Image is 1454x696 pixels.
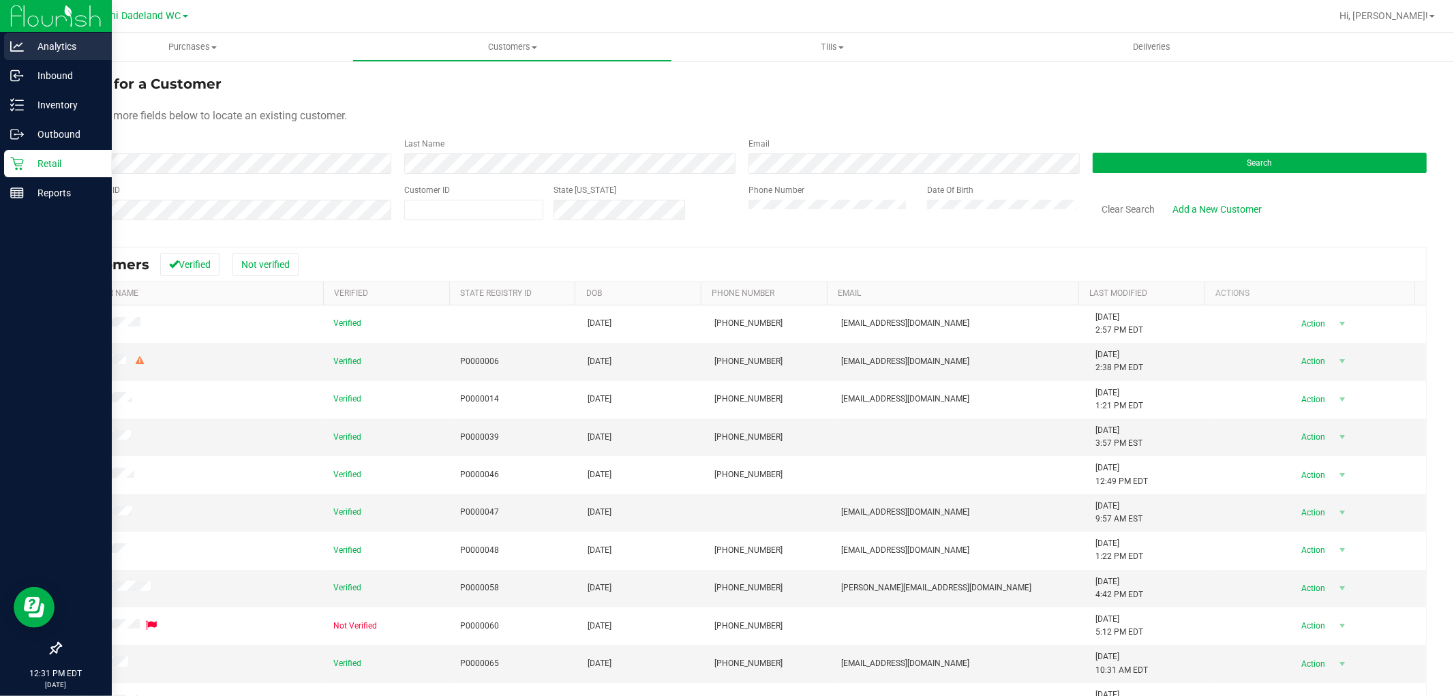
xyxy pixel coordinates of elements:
p: Inventory [24,97,106,113]
span: Purchases [33,41,352,53]
inline-svg: Analytics [10,40,24,53]
span: [DATE] 5:12 PM EDT [1095,613,1143,639]
label: Email [748,138,770,150]
span: [PHONE_NUMBER] [714,544,783,557]
span: [EMAIL_ADDRESS][DOMAIN_NAME] [841,393,969,406]
span: select [1334,503,1351,522]
label: State [US_STATE] [554,184,616,196]
span: Action [1290,654,1334,674]
span: select [1334,654,1351,674]
span: select [1334,352,1351,371]
span: Search [1247,158,1273,168]
span: select [1334,466,1351,485]
span: [PHONE_NUMBER] [714,431,783,444]
label: Phone Number [748,184,804,196]
span: [EMAIL_ADDRESS][DOMAIN_NAME] [841,657,969,670]
span: [PERSON_NAME][EMAIL_ADDRESS][DOMAIN_NAME] [841,581,1031,594]
iframe: Resource center [14,587,55,628]
span: select [1334,390,1351,409]
span: Action [1290,579,1334,598]
span: Action [1290,503,1334,522]
span: [DATE] 12:49 PM EDT [1095,462,1148,487]
a: Purchases [33,33,352,61]
a: Add a New Customer [1164,198,1271,221]
button: Not verified [232,253,299,276]
span: [EMAIL_ADDRESS][DOMAIN_NAME] [841,544,969,557]
span: Deliveries [1115,41,1189,53]
span: [PHONE_NUMBER] [714,620,783,633]
a: DOB [586,288,602,298]
span: Verified [333,355,361,368]
span: [DATE] [588,355,611,368]
span: [DATE] [588,620,611,633]
span: [PHONE_NUMBER] [714,317,783,330]
span: select [1334,579,1351,598]
label: Last Name [404,138,444,150]
label: Customer ID [404,184,450,196]
span: Action [1290,390,1334,409]
inline-svg: Retail [10,157,24,170]
inline-svg: Inventory [10,98,24,112]
span: select [1334,541,1351,560]
button: Verified [160,253,219,276]
a: Phone Number [712,288,775,298]
span: [DATE] 3:57 PM EST [1095,424,1142,450]
span: Verified [333,431,361,444]
span: [EMAIL_ADDRESS][DOMAIN_NAME] [841,506,969,519]
a: Deliveries [992,33,1312,61]
span: [DATE] 2:57 PM EDT [1095,311,1143,337]
span: Action [1290,427,1334,447]
a: State Registry Id [460,288,532,298]
span: [DATE] 9:57 AM EST [1095,500,1142,526]
p: Reports [24,185,106,201]
span: [DATE] [588,431,611,444]
button: Clear Search [1093,198,1164,221]
span: Verified [333,317,361,330]
span: [DATE] [588,393,611,406]
inline-svg: Outbound [10,127,24,141]
span: P0000048 [461,544,500,557]
span: P0000047 [461,506,500,519]
span: [DATE] 10:31 AM EDT [1095,650,1148,676]
span: P0000060 [461,620,500,633]
span: [DATE] [588,468,611,481]
span: [DATE] [588,657,611,670]
span: P0000046 [461,468,500,481]
span: P0000039 [461,431,500,444]
span: Use one or more fields below to locate an existing customer. [60,109,347,122]
span: select [1334,427,1351,447]
p: Retail [24,155,106,172]
span: Search for a Customer [60,76,222,92]
div: Actions [1215,288,1409,298]
span: [EMAIL_ADDRESS][DOMAIN_NAME] [841,317,969,330]
label: Date Of Birth [927,184,973,196]
span: Verified [333,544,361,557]
span: P0000058 [461,581,500,594]
span: [DATE] 1:22 PM EDT [1095,537,1143,563]
a: Email [838,288,861,298]
span: [DATE] [588,317,611,330]
inline-svg: Reports [10,186,24,200]
p: Inbound [24,67,106,84]
span: Verified [333,581,361,594]
span: [PHONE_NUMBER] [714,355,783,368]
p: 12:31 PM EDT [6,667,106,680]
a: Last Modified [1090,288,1148,298]
span: [EMAIL_ADDRESS][DOMAIN_NAME] [841,355,969,368]
span: Action [1290,314,1334,333]
span: Verified [333,393,361,406]
span: Customers [353,41,671,53]
span: Verified [333,468,361,481]
span: Action [1290,352,1334,371]
span: [PHONE_NUMBER] [714,657,783,670]
div: Flagged for deletion [144,619,159,632]
span: Tills [673,41,991,53]
span: Miami Dadeland WC [91,10,181,22]
span: Action [1290,616,1334,635]
span: P0000065 [461,657,500,670]
span: select [1334,616,1351,635]
span: [DATE] [588,581,611,594]
span: Verified [333,657,361,670]
span: P0000014 [461,393,500,406]
p: Analytics [24,38,106,55]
